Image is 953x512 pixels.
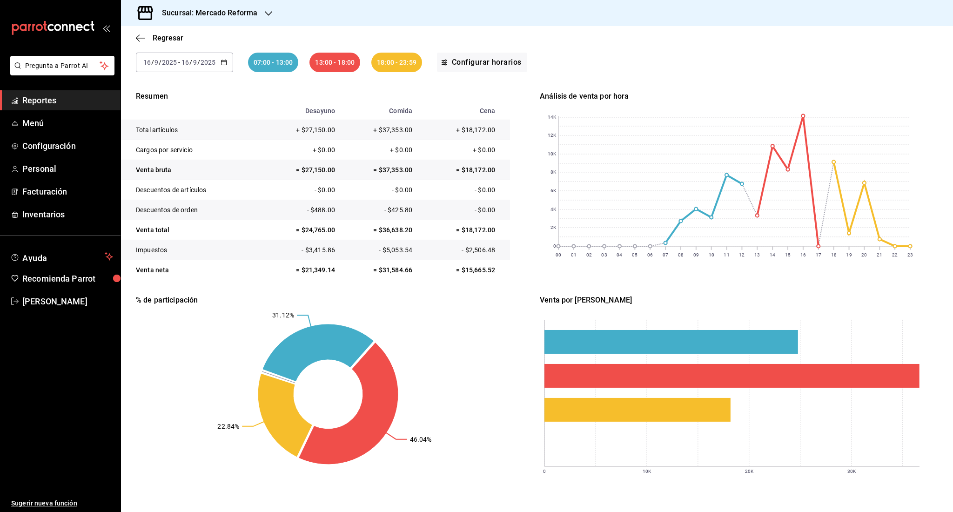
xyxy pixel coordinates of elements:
td: - $3,415.86 [263,240,340,260]
span: Facturación [22,185,113,198]
div: % de participación [136,295,525,306]
span: / [197,59,200,66]
th: Desayuno [263,102,340,120]
span: Menú [22,117,113,129]
td: Total artículos [121,120,263,140]
td: = $18,172.00 [417,220,510,240]
td: Venta bruta [121,160,263,180]
td: = $37,353.00 [340,160,417,180]
text: 03 [602,252,607,257]
text: 20K [745,469,754,474]
td: + $37,353.00 [340,120,417,140]
td: + $0.00 [340,140,417,160]
td: = $18,172.00 [417,160,510,180]
td: - $0.00 [417,200,510,220]
span: / [189,59,192,66]
button: open_drawer_menu [102,24,110,32]
td: Descuentos de artículos [121,180,263,200]
span: / [159,59,161,66]
span: Inventarios [22,208,113,221]
text: 16 [800,252,806,257]
input: -- [193,59,197,66]
text: 22 [892,252,898,257]
span: Pregunta a Parrot AI [25,61,100,71]
text: 22.84% [218,423,240,430]
h3: Sucursal: Mercado Reforma [154,7,257,19]
text: 08 [678,252,684,257]
text: 0 [553,244,556,249]
text: 2K [550,225,557,230]
span: / [151,59,154,66]
td: + $0.00 [417,140,510,160]
text: 15 [785,252,791,257]
text: 46.04% [410,436,432,443]
td: - $0.00 [417,180,510,200]
text: 4K [550,207,557,212]
text: 01 [571,252,577,257]
td: = $21,349.14 [263,260,340,280]
span: [PERSON_NAME] [22,295,113,308]
text: 21 [877,252,883,257]
div: Análisis de venta por hora [540,91,929,102]
div: 13:00 - 18:00 [309,53,360,72]
button: Configurar horarios [437,53,527,72]
td: = $24,765.00 [263,220,340,240]
text: 04 [617,252,623,257]
td: Venta total [121,220,263,240]
div: 07:00 - 13:00 [248,53,299,72]
text: 12K [548,133,557,138]
td: - $5,053.54 [340,240,417,260]
text: 10 [709,252,714,257]
text: 05 [632,252,638,257]
text: 19 [846,252,852,257]
td: Cargos por servicio [121,140,263,160]
td: - $0.00 [263,180,340,200]
td: Impuestos [121,240,263,260]
text: 8K [550,170,557,175]
text: 14K [548,115,557,120]
text: 07 [663,252,668,257]
text: 10K [643,469,651,474]
text: 31.12% [272,311,294,319]
td: + $18,172.00 [417,120,510,140]
text: 14 [770,252,775,257]
td: Descuentos de orden [121,200,263,220]
text: 30K [847,469,856,474]
text: 10K [548,152,557,157]
a: Pregunta a Parrot AI [7,67,114,77]
td: + $27,150.00 [263,120,340,140]
input: -- [181,59,189,66]
span: Reportes [22,94,113,107]
input: ---- [200,59,216,66]
text: 09 [693,252,699,257]
td: - $2,506.48 [417,240,510,260]
td: = $36,638.20 [340,220,417,240]
text: 23 [907,252,913,257]
td: - $0.00 [340,180,417,200]
div: 18:00 - 23:59 [371,53,422,72]
text: 20 [862,252,867,257]
text: 17 [816,252,821,257]
p: Resumen [121,91,510,102]
td: = $31,584.66 [340,260,417,280]
input: -- [143,59,151,66]
text: 13 [754,252,760,257]
td: = $15,665.52 [417,260,510,280]
span: Recomienda Parrot [22,272,113,285]
text: 12 [739,252,745,257]
span: Ayuda [22,251,101,262]
text: 18 [831,252,837,257]
text: 6K [550,189,557,194]
button: Pregunta a Parrot AI [10,56,114,75]
input: ---- [161,59,177,66]
td: = $27,150.00 [263,160,340,180]
text: 11 [724,252,730,257]
span: Regresar [153,34,183,42]
span: Sugerir nueva función [11,499,113,508]
text: 00 [556,252,561,257]
input: -- [154,59,159,66]
td: - $425.80 [340,200,417,220]
td: Venta neta [121,260,263,280]
span: Configuración [22,140,113,152]
span: Personal [22,162,113,175]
